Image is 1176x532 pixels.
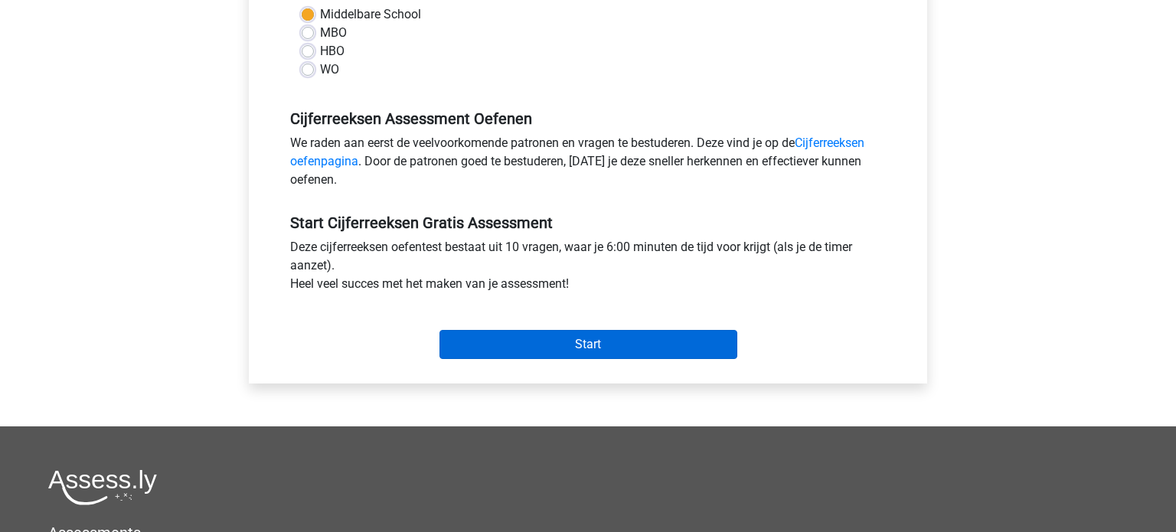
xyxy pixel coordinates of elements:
[320,5,421,24] label: Middelbare School
[290,109,886,128] h5: Cijferreeksen Assessment Oefenen
[439,330,737,359] input: Start
[320,60,339,79] label: WO
[320,42,345,60] label: HBO
[48,469,157,505] img: Assessly logo
[279,238,897,299] div: Deze cijferreeksen oefentest bestaat uit 10 vragen, waar je 6:00 minuten de tijd voor krijgt (als...
[290,214,886,232] h5: Start Cijferreeksen Gratis Assessment
[320,24,347,42] label: MBO
[279,134,897,195] div: We raden aan eerst de veelvoorkomende patronen en vragen te bestuderen. Deze vind je op de . Door...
